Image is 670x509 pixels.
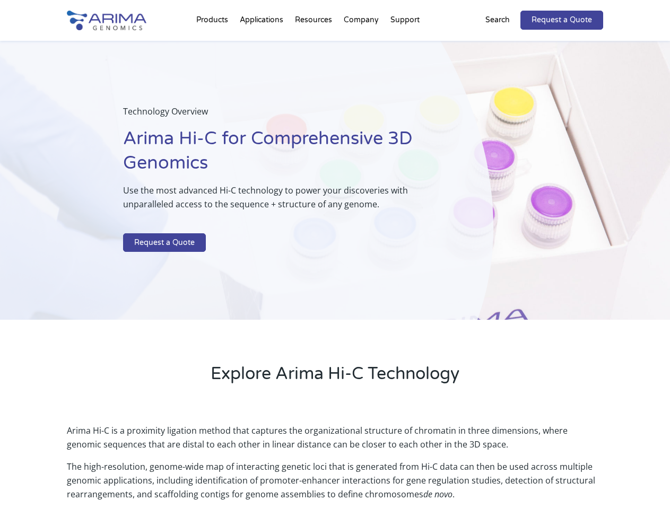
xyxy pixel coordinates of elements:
p: Search [485,13,510,27]
h2: Explore Arima Hi-C Technology [67,362,603,394]
p: Use the most advanced Hi-C technology to power your discoveries with unparalleled access to the s... [123,183,440,220]
h1: Arima Hi-C for Comprehensive 3D Genomics [123,127,440,183]
p: Technology Overview [123,104,440,127]
i: de novo [423,488,453,500]
img: Arima-Genomics-logo [67,11,146,30]
p: Arima Hi-C is a proximity ligation method that captures the organizational structure of chromatin... [67,424,603,460]
a: Request a Quote [520,11,603,30]
a: Request a Quote [123,233,206,252]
